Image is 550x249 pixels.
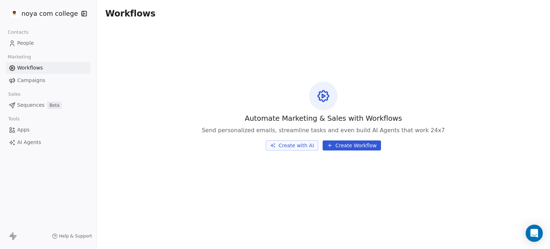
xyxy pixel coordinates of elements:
span: People [17,39,34,47]
span: Beta [47,102,62,109]
span: noya com college [21,9,78,18]
a: AI Agents [6,137,91,148]
span: Sales [5,89,24,100]
span: Apps [17,126,30,134]
span: Workflows [105,9,155,19]
span: Help & Support [59,233,92,239]
span: AI Agents [17,139,41,146]
span: Sequences [17,101,44,109]
button: Create Workflow [323,140,381,150]
a: Workflows [6,62,91,74]
a: SequencesBeta [6,99,91,111]
span: Automate Marketing & Sales with Workflows [245,113,402,123]
span: Marketing [5,52,34,62]
span: Tools [5,114,23,124]
a: Apps [6,124,91,136]
span: Send personalized emails, streamline tasks and even build AI Agents that work 24x7 [202,126,445,135]
span: Contacts [5,27,32,38]
span: Campaigns [17,77,45,84]
img: %C3%97%C2%9C%C3%97%C2%95%C3%97%C2%92%C3%97%C2%95%20%C3%97%C2%9E%C3%97%C2%9B%C3%97%C2%9C%C3%97%C2%... [10,9,19,18]
button: Create with AI [266,140,318,150]
div: Open Intercom Messenger [526,225,543,242]
a: People [6,37,91,49]
a: Campaigns [6,75,91,86]
span: Workflows [17,64,43,72]
button: noya com college [9,8,76,20]
a: Help & Support [52,233,92,239]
